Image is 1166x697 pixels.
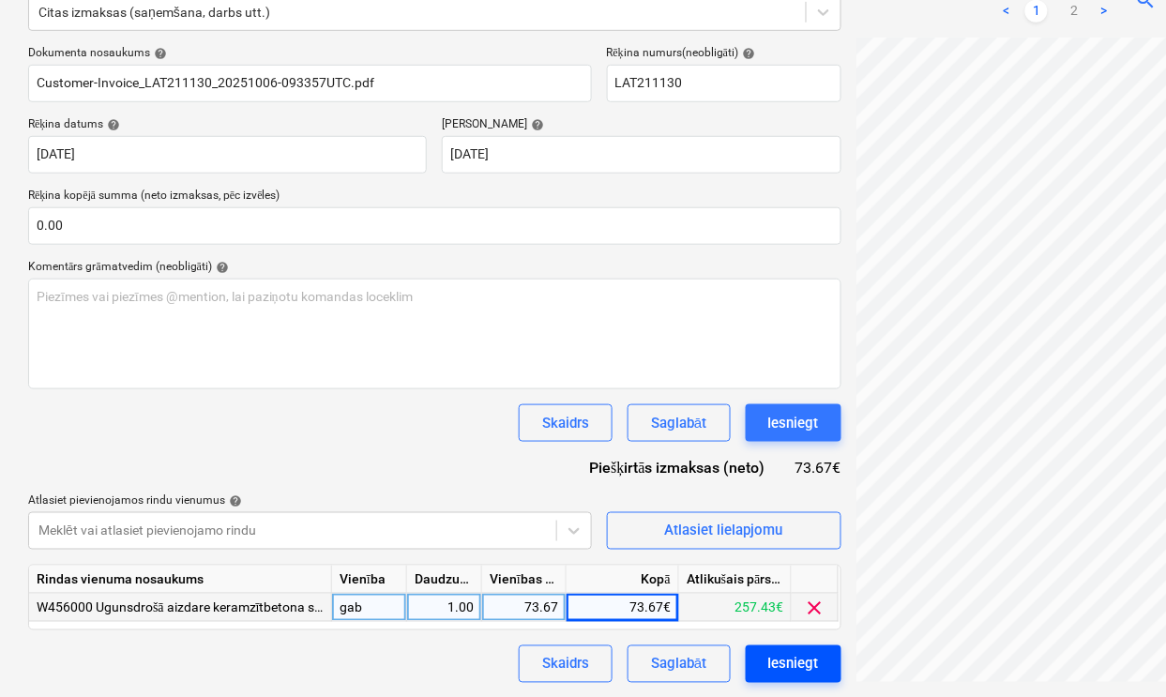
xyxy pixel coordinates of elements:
[738,47,755,60] span: help
[519,645,613,683] button: Skaidrs
[607,46,841,61] div: Rēķina numurs (neobligāti)
[37,600,462,615] span: W456000 Ugunsdrošā aizdare keramzītbetona sienu augšā pie pārseguma
[28,260,841,275] div: Komentārs grāmatvedim (neobligāti)
[795,457,841,478] div: 73.67€
[519,404,613,442] button: Skaidrs
[768,411,819,435] div: Iesniegt
[407,566,482,594] div: Daudzums
[746,404,841,442] button: Iesniegt
[332,566,407,594] div: Vienība
[103,118,120,131] span: help
[28,46,592,61] div: Dokumenta nosaukums
[607,512,841,550] button: Atlasiet lielapjomu
[332,594,407,622] div: gab
[28,65,592,102] input: Dokumenta nosaukums
[768,652,819,676] div: Iesniegt
[567,594,679,622] div: 73.67€
[542,411,589,435] div: Skaidrs
[567,566,679,594] div: Kopā
[28,493,592,508] div: Atlasiet pievienojamos rindu vienumus
[628,645,730,683] button: Saglabāt
[415,594,474,622] div: 1.00
[442,136,840,174] input: Izpildes datums nav norādīts
[490,594,558,622] div: 73.67
[574,457,795,478] div: Piešķirtās izmaksas (neto)
[28,136,427,174] input: Rēķina datums nav norādīts
[651,652,706,676] div: Saglabāt
[150,47,167,60] span: help
[651,411,706,435] div: Saglabāt
[29,566,332,594] div: Rindas vienuma nosaukums
[527,118,544,131] span: help
[28,117,427,132] div: Rēķina datums
[607,65,841,102] input: Rēķina numurs
[212,261,229,274] span: help
[679,566,792,594] div: Atlikušais pārskatītais budžets
[442,117,840,132] div: [PERSON_NAME]
[542,652,589,676] div: Skaidrs
[28,207,841,245] input: Rēķina kopējā summa (neto izmaksas, pēc izvēles)
[665,519,783,543] div: Atlasiet lielapjomu
[628,404,730,442] button: Saglabāt
[804,598,826,620] span: clear
[28,189,841,207] p: Rēķina kopējā summa (neto izmaksas, pēc izvēles)
[746,645,841,683] button: Iesniegt
[482,566,567,594] div: Vienības cena
[679,594,792,622] div: 257.43€
[1072,607,1166,697] iframe: Chat Widget
[225,494,242,508] span: help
